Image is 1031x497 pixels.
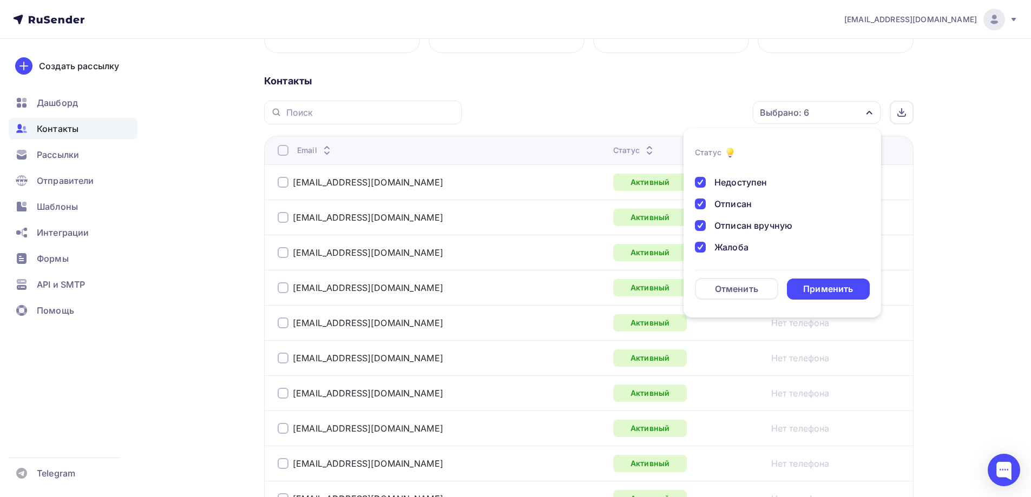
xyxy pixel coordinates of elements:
a: [EMAIL_ADDRESS][DOMAIN_NAME] [293,353,443,363]
span: Помощь [37,304,74,317]
span: API и SMTP [37,278,85,291]
span: Дашборд [37,96,78,109]
span: Отправители [37,174,94,187]
a: [EMAIL_ADDRESS][DOMAIN_NAME] [293,388,443,399]
span: Шаблоны [37,200,78,213]
div: Активный [613,279,687,296]
a: Нет телефона [771,316,830,329]
a: [EMAIL_ADDRESS][DOMAIN_NAME] [293,317,443,328]
a: Нет телефона [771,457,830,470]
div: Активный [613,174,687,191]
span: [EMAIL_ADDRESS][DOMAIN_NAME] [844,14,977,25]
a: [EMAIL_ADDRESS][DOMAIN_NAME] [293,423,443,434]
div: Применить [803,283,853,295]
a: [EMAIL_ADDRESS][DOMAIN_NAME] [293,458,443,469]
a: Нет телефона [771,422,830,435]
span: Контакты [37,122,78,135]
a: Контакты [9,118,137,140]
div: Статус [695,147,721,158]
a: [EMAIL_ADDRESS][DOMAIN_NAME] [293,282,443,293]
span: Интеграции [37,226,89,239]
a: [EMAIL_ADDRESS][DOMAIN_NAME] [293,212,443,223]
div: Email [297,145,333,156]
a: [EMAIL_ADDRESS][DOMAIN_NAME] [844,9,1018,30]
span: Формы [37,252,69,265]
div: Создать рассылку [39,59,119,72]
a: Рассылки [9,144,137,165]
a: Нет телефона [771,387,830,400]
div: Активный [613,314,687,332]
a: Дашборд [9,92,137,114]
div: Недоступен [714,176,767,189]
div: Статус [613,145,656,156]
ul: Выбрано: 6 [684,128,881,317]
div: Выбрано: 6 [760,106,809,119]
button: Выбрано: 6 [752,101,881,124]
div: Активный [613,244,687,261]
a: Формы [9,248,137,269]
div: Активный [613,420,687,437]
div: Активный [613,209,687,226]
div: Жалоба [714,241,748,254]
div: Контакты [264,75,914,88]
div: Активный [613,349,687,367]
a: Нет телефона [771,352,830,365]
a: Шаблоны [9,196,137,217]
div: Отписан вручную [714,219,792,232]
div: Активный [613,455,687,472]
span: Telegram [37,467,75,480]
a: [EMAIL_ADDRESS][DOMAIN_NAME] [293,177,443,188]
a: [EMAIL_ADDRESS][DOMAIN_NAME] [293,247,443,258]
span: Рассылки [37,148,79,161]
div: Отменить [715,282,758,295]
div: Активный [613,385,687,402]
input: Поиск [286,107,455,118]
div: Отписан [714,197,752,210]
a: Отправители [9,170,137,191]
